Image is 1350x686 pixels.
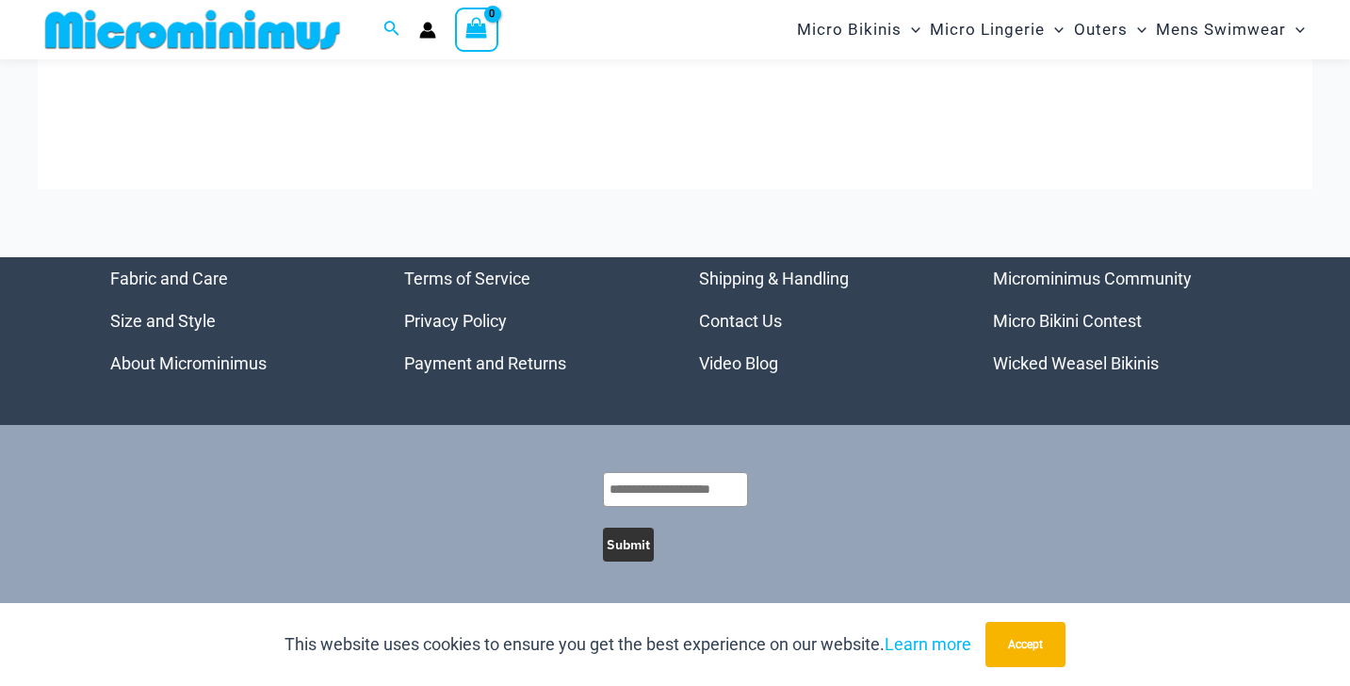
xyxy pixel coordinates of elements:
[902,6,920,54] span: Menu Toggle
[285,630,971,659] p: This website uses cookies to ensure you get the best experience on our website.
[404,311,507,331] a: Privacy Policy
[792,6,925,54] a: Micro BikinisMenu ToggleMenu Toggle
[699,311,782,331] a: Contact Us
[1069,6,1151,54] a: OutersMenu ToggleMenu Toggle
[110,311,216,331] a: Size and Style
[885,634,971,654] a: Learn more
[404,257,652,384] nav: Menu
[110,353,267,373] a: About Microminimus
[1045,6,1064,54] span: Menu Toggle
[404,257,652,384] aside: Footer Widget 2
[110,269,228,288] a: Fabric and Care
[699,269,849,288] a: Shipping & Handling
[925,6,1068,54] a: Micro LingerieMenu ToggleMenu Toggle
[993,353,1159,373] a: Wicked Weasel Bikinis
[383,18,400,41] a: Search icon link
[404,269,530,288] a: Terms of Service
[985,622,1065,667] button: Accept
[993,311,1142,331] a: Micro Bikini Contest
[789,3,1312,57] nav: Site Navigation
[797,6,902,54] span: Micro Bikinis
[993,269,1192,288] a: Microminimus Community
[603,528,654,562] button: Submit
[1156,6,1286,54] span: Mens Swimwear
[993,257,1241,384] aside: Footer Widget 4
[38,8,348,51] img: MM SHOP LOGO FLAT
[404,353,566,373] a: Payment and Returns
[110,257,358,384] aside: Footer Widget 1
[993,257,1241,384] nav: Menu
[1151,6,1309,54] a: Mens SwimwearMenu ToggleMenu Toggle
[699,353,778,373] a: Video Blog
[699,257,947,384] nav: Menu
[1286,6,1305,54] span: Menu Toggle
[110,257,358,384] nav: Menu
[1128,6,1147,54] span: Menu Toggle
[699,257,947,384] aside: Footer Widget 3
[930,6,1045,54] span: Micro Lingerie
[455,8,498,51] a: View Shopping Cart, empty
[419,22,436,39] a: Account icon link
[1074,6,1128,54] span: Outers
